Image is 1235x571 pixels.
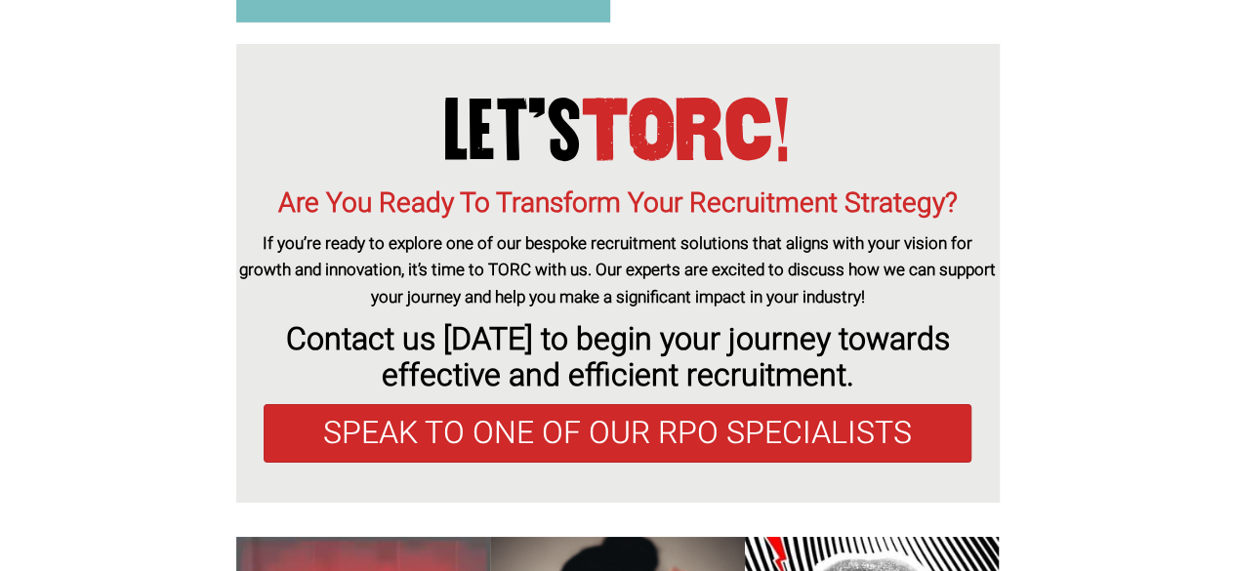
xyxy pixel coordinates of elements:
a: SPEAK TO ONE OF OUR RPO SPECIALISTS [264,404,971,463]
span: Are You Ready To Transform Your Recruitment Strategy? [278,184,958,224]
p: Contact us [DATE] to begin your journey towards effective and efficient recruitment. [236,321,1000,393]
p: If you’re ready to explore one of our bespoke recruitment solutions that aligns with your vision ... [236,230,1000,310]
h1: TORC! [236,95,1000,168]
span: let’s [444,86,582,176]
